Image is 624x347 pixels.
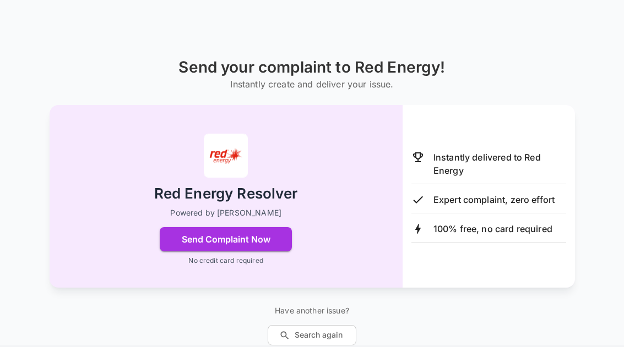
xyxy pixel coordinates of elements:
p: Expert complaint, zero effort [433,193,555,206]
p: No credit card required [188,256,263,266]
img: Red Energy [204,134,248,178]
h6: Instantly create and deliver your issue. [178,76,445,92]
p: Powered by [PERSON_NAME] [170,207,281,218]
p: Have another issue? [268,305,356,316]
h2: Red Energy Resolver [154,184,298,203]
p: 100% free, no card required [433,222,552,235]
h1: Send your complaint to Red Energy! [178,58,445,76]
button: Send Complaint Now [160,227,292,251]
p: Instantly delivered to Red Energy [433,151,566,177]
button: Search again [268,325,356,345]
